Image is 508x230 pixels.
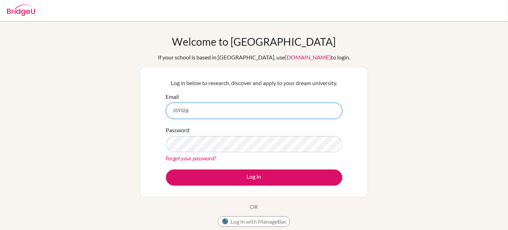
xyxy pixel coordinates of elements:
p: Log in below to research, discover and apply to your dream university. [166,79,342,87]
button: Log in with ManageBac [218,216,290,227]
p: OR [250,203,258,211]
h1: Welcome to [GEOGRAPHIC_DATA] [172,35,336,48]
img: Bridge-U [7,5,35,16]
a: Forgot your password? [166,155,216,161]
label: Email [166,92,179,101]
a: [DOMAIN_NAME] [285,54,331,60]
button: Log in [166,170,342,186]
label: Password [166,126,190,134]
div: If your school is based in [GEOGRAPHIC_DATA], use to login. [158,53,350,62]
